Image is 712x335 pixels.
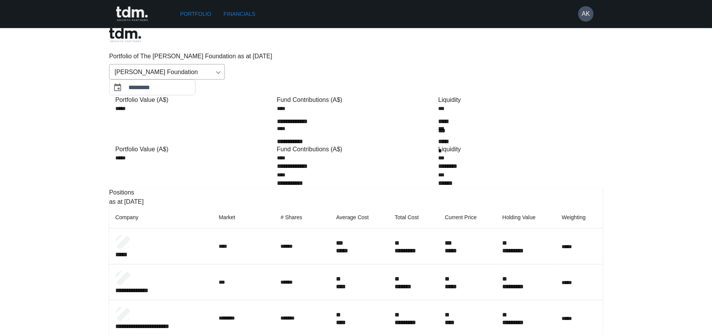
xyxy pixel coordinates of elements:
[330,206,389,228] th: Average Cost
[213,206,274,228] th: Market
[275,206,330,228] th: # Shares
[115,95,274,105] div: Portfolio Value (A$)
[438,95,597,105] div: Liquidity
[578,6,594,22] button: AK
[109,64,225,80] div: [PERSON_NAME] Foundation
[115,145,274,154] div: Portfolio Value (A$)
[109,188,603,197] p: Positions
[438,145,597,154] div: Liquidity
[109,52,603,61] p: Portfolio of The [PERSON_NAME] Foundation as at [DATE]
[177,7,214,21] a: Portfolio
[277,95,435,105] div: Fund Contributions (A$)
[555,206,603,228] th: Weighting
[582,9,590,19] h6: AK
[109,206,213,228] th: Company
[110,80,125,95] button: Choose date, selected date is Jul 31, 2025
[439,206,496,228] th: Current Price
[496,206,556,228] th: Holding Value
[388,206,439,228] th: Total Cost
[277,145,435,154] div: Fund Contributions (A$)
[221,7,258,21] a: Financials
[109,197,603,206] p: as at [DATE]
